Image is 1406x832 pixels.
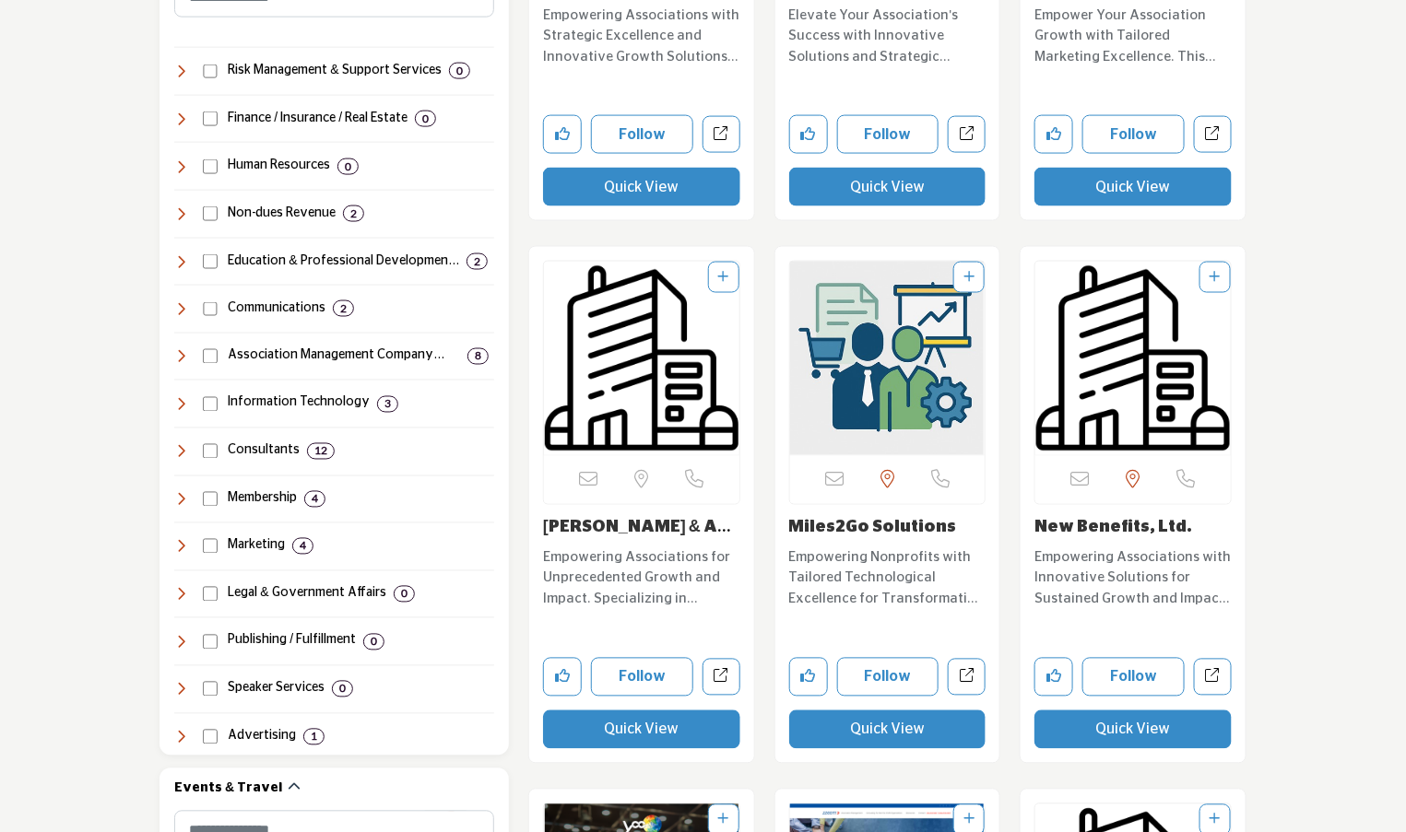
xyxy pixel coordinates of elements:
input: Select Membership checkbox [203,492,218,507]
a: New Benefits, Ltd. [1034,520,1192,536]
b: 12 [314,445,327,458]
div: 0 Results For Legal & Government Affairs [394,586,415,603]
div: 3 Results For Information Technology [377,396,398,413]
a: [PERSON_NAME] & Associates [543,520,736,557]
b: 0 [422,112,429,125]
h4: Membership: Services and strategies for member engagement, retention, communication, and research... [228,490,297,509]
b: 8 [475,350,481,363]
h4: Non-dues Revenue: Programs like affinity partnerships, sponsorships, and other revenue-generating... [228,205,336,223]
b: 0 [456,64,463,77]
input: Select Association Management Company (AMC) checkbox [203,349,218,364]
button: Quick View [543,168,740,206]
a: Open katz-associates4 in new tab [703,659,740,697]
b: 3 [384,398,391,411]
a: Open touch-associates in new tab [948,116,986,154]
div: 0 Results For Risk Management & Support Services [449,63,470,79]
p: Elevate Your Association's Success with Innovative Solutions and Strategic Excellence Serving the... [789,6,987,68]
p: Empowering Associations for Unprecedented Growth and Impact. Specializing in enhancing the effica... [543,548,740,611]
h4: Association Management Company (AMC): Professional management, strategic guidance, and operationa... [228,347,460,366]
b: 4 [312,493,318,506]
b: 0 [401,588,408,601]
b: 0 [345,160,351,173]
a: Add To List [963,271,975,284]
input: Select Consultants checkbox [203,444,218,459]
input: Select Human Resources checkbox [203,159,218,174]
h3: New Benefits, Ltd. [1034,519,1232,539]
button: Quick View [789,168,987,206]
button: Like company [543,658,582,697]
p: Empower Your Association Growth with Tailored Marketing Excellence. This company specializes in p... [1034,6,1232,68]
b: 2 [350,207,357,220]
h4: Publishing / Fulfillment: Solutions for creating, distributing, and managing publications, direct... [228,632,356,650]
div: 8 Results For Association Management Company (AMC) [467,348,489,365]
a: Empowering Associations with Innovative Solutions for Sustained Growth and Impact. Providing comp... [1034,544,1232,611]
div: 0 Results For Speaker Services [332,681,353,697]
button: Quick View [1034,710,1232,749]
button: Follow [591,658,693,697]
h4: Marketing: Strategies and services for audience acquisition, branding, research, and digital and ... [228,537,285,556]
a: Empower Your Association Growth with Tailored Marketing Excellence. This company specializes in p... [1034,1,1232,68]
button: Follow [837,658,939,697]
p: Empowering Associations with Strategic Excellence and Innovative Growth Solutions Specializing in... [543,6,740,68]
h2: Events & Travel [174,780,282,799]
a: Open adgenuity-marketing-solutions-inc in new tab [1194,116,1232,154]
a: Miles2Go Solutions [789,520,957,536]
input: Select Education & Professional Development checkbox [203,254,218,269]
button: Follow [591,115,693,154]
button: Like company [789,658,828,697]
h4: Legal & Government Affairs: Legal services, advocacy, lobbying, and government relations to suppo... [228,585,385,603]
img: Katz & Associates [544,262,739,455]
button: Like company [543,115,582,154]
a: Add To List [963,814,975,826]
a: Open miles2go-solutions in new tab [948,659,986,697]
button: Follow [837,115,939,154]
a: Empowering Nonprofits with Tailored Technological Excellence for Transformative Growth. Dedicated... [789,544,987,611]
button: Quick View [1034,168,1232,206]
b: 0 [339,683,346,696]
h4: Consultants: Expert guidance across various areas, including technology, marketing, leadership, f... [228,442,300,461]
a: Add To List [1210,814,1221,826]
input: Select Communications checkbox [203,302,218,317]
button: Quick View [789,710,987,749]
button: Like company [1034,115,1073,154]
a: Open new-benefits-ltd in new tab [1194,659,1232,697]
input: Select Non-dues Revenue checkbox [203,206,218,221]
b: 2 [474,255,480,268]
a: Add To List [1210,271,1221,284]
input: Select Information Technology checkbox [203,397,218,412]
input: Select Risk Management & Support Services checkbox [203,64,218,79]
input: Select Finance / Insurance / Real Estate checkbox [203,111,218,126]
button: Follow [1082,658,1185,697]
div: 4 Results For Marketing [292,538,313,555]
a: Empowering Associations with Strategic Excellence and Innovative Growth Solutions Specializing in... [543,1,740,68]
input: Select Marketing checkbox [203,539,218,554]
div: 2 Results For Communications [333,300,354,317]
button: Like company [1034,658,1073,697]
h4: Advertising: Agencies, services, and promotional products that help organizations enhance brand v... [228,728,296,746]
div: 12 Results For Consultants [307,443,335,460]
input: Select Speaker Services checkbox [203,682,218,697]
div: 4 Results For Membership [304,491,325,508]
b: 4 [300,540,306,553]
a: Add To List [718,271,729,284]
img: New Benefits, Ltd. [1035,262,1231,455]
h4: Finance / Insurance / Real Estate: Financial management, accounting, insurance, banking, payroll,... [228,110,408,128]
h4: Information Technology: Technology solutions, including software, cybersecurity, cloud computing,... [228,394,370,413]
a: Open Listing in new tab [544,262,739,455]
div: 0 Results For Human Resources [337,158,359,175]
img: Miles2Go Solutions [790,262,986,455]
div: 0 Results For Publishing / Fulfillment [363,634,384,650]
a: Open Listing in new tab [790,262,986,455]
a: Open oconnor-consulting-services-llc in new tab [703,116,740,154]
h3: Miles2Go Solutions [789,519,987,539]
p: Empowering Associations with Innovative Solutions for Sustained Growth and Impact. Providing comp... [1034,548,1232,611]
input: Select Legal & Government Affairs checkbox [203,587,218,602]
div: 0 Results For Finance / Insurance / Real Estate [415,111,436,127]
div: 2 Results For Education & Professional Development [467,253,488,270]
div: 2 Results For Non-dues Revenue [343,205,364,222]
b: 1 [311,731,317,744]
div: 1 Results For Advertising [303,729,325,745]
h4: Education & Professional Development: Training, certification, career development, and learning s... [228,252,458,271]
button: Quick View [543,710,740,749]
a: Elevate Your Association's Success with Innovative Solutions and Strategic Excellence Serving the... [789,1,987,68]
